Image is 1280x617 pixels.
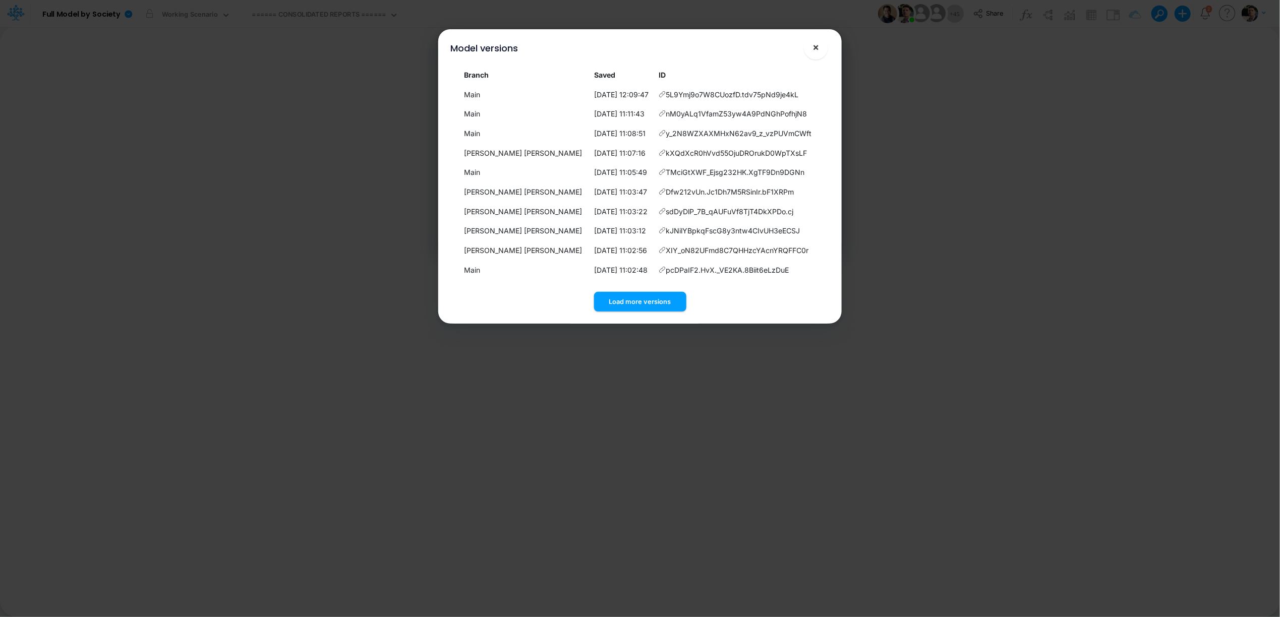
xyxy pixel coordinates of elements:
span: Copy hyperlink to this version of the model [659,89,666,100]
td: [DATE] 11:05:49 [590,163,655,182]
td: [DATE] 11:11:43 [590,104,655,124]
span: sdDyDlP_7B_qAUFuVf8TjT4DkXPDo.cj [666,206,794,217]
td: [PERSON_NAME] [PERSON_NAME] [459,143,590,163]
span: × [813,41,820,53]
span: 5L9Ymj9o7W8CUozfD.tdv75pNd9je4kL [666,89,799,100]
td: [DATE] 11:07:16 [590,143,655,163]
span: XIY_oN82UFmd8C7QHHzcYAcnYRQFFC0r [666,245,809,256]
td: Main [459,104,590,124]
span: kXQdXcR0hVvd55OjuDROrukD0WpTXsLF [666,148,807,158]
div: Model versions [450,41,518,55]
td: [DATE] 11:02:56 [590,240,655,260]
span: nM0yALq1VfamZ53yw4A9PdNGhPofhjN8 [666,108,807,119]
span: Copy hyperlink to this version of the model [659,187,666,197]
td: [PERSON_NAME] [PERSON_NAME] [459,202,590,221]
span: Dfw212vUn.Jc1Dh7M5RSinIr.bF1XRPm [666,187,794,197]
span: Copy hyperlink to this version of the model [659,245,666,256]
td: [PERSON_NAME] [PERSON_NAME] [459,182,590,202]
td: Main [459,85,590,104]
td: [DATE] 11:03:12 [590,221,655,241]
span: Copy hyperlink to this version of the model [659,206,666,217]
td: [PERSON_NAME] [PERSON_NAME] [459,240,590,260]
span: Copy hyperlink to this version of the model [659,148,666,158]
span: kJNilYBpkqFscG8y3ntw4CIvUH3eECSJ [666,225,800,236]
th: ID [655,65,821,85]
td: [PERSON_NAME] [PERSON_NAME] [459,221,590,241]
td: Main [459,260,590,280]
span: Copy hyperlink to this version of the model [659,167,666,177]
span: TMciGtXWF_Ejsg232HK.XgTF9Dn9DGNn [666,167,805,177]
span: Copy hyperlink to this version of the model [659,128,666,139]
td: Main [459,163,590,182]
span: pcDPaIF2.HvX._VE2KA.8Biit6eLzDuE [666,265,789,275]
th: Local date/time when this version was saved [590,65,655,85]
th: Branch [459,65,590,85]
button: Close [804,35,828,59]
td: [DATE] 12:09:47 [590,85,655,104]
span: Copy hyperlink to this version of the model [659,108,666,119]
td: [DATE] 11:03:22 [590,202,655,221]
span: y_2N8WZXAXMHxN62av9_z_vzPUVmCWft [666,128,812,139]
td: [DATE] 11:08:51 [590,124,655,143]
td: [DATE] 11:02:48 [590,260,655,280]
td: Main [459,124,590,143]
td: [DATE] 11:03:47 [590,182,655,202]
button: Load more versions [594,292,686,312]
span: Copy hyperlink to this version of the model [659,225,666,236]
span: Copy hyperlink to this version of the model [659,265,666,275]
